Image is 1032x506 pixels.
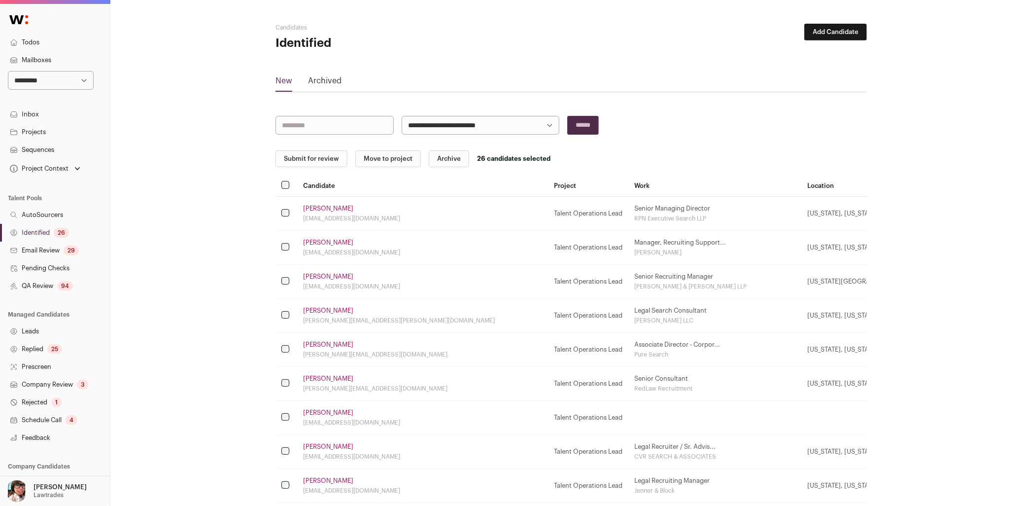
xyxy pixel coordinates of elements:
div: [PERSON_NAME][EMAIL_ADDRESS][PERSON_NAME][DOMAIN_NAME] [303,317,542,325]
div: 94 [57,281,73,291]
div: 26 [54,228,69,238]
td: Talent Operations Lead [548,400,628,434]
td: Talent Operations Lead [548,264,628,298]
div: 3 [77,380,88,390]
td: [US_STATE][GEOGRAPHIC_DATA] [801,264,983,298]
td: Manager, Recruiting Support... [628,230,801,264]
p: Lawtrades [34,491,64,499]
td: [US_STATE], [US_STATE], [GEOGRAPHIC_DATA] [801,230,983,264]
div: [EMAIL_ADDRESS][DOMAIN_NAME] [303,215,542,222]
a: [PERSON_NAME] [303,307,353,315]
div: CVR SEARCH & ASSOCIATES [634,453,795,461]
td: Senior Recruiting Manager [628,264,801,298]
td: [US_STATE], [US_STATE] [801,298,983,332]
td: Talent Operations Lead [548,230,628,264]
td: Senior Consultant [628,366,801,400]
td: Senior Managing Director [628,196,801,230]
td: Talent Operations Lead [548,298,628,332]
a: [PERSON_NAME] [303,205,353,213]
div: Jenner & Block [634,487,795,495]
div: RPN Executive Search LLP [634,215,795,222]
td: Talent Operations Lead [548,434,628,469]
a: [PERSON_NAME] [303,409,353,417]
td: [US_STATE], [US_STATE], [GEOGRAPHIC_DATA] [801,366,983,400]
th: Project [548,175,628,196]
a: [PERSON_NAME] [303,477,353,485]
div: [PERSON_NAME] [634,249,795,256]
a: [PERSON_NAME] [303,273,353,281]
th: Work [628,175,801,196]
div: 1 [51,398,62,407]
div: 25 [47,344,62,354]
div: [PERSON_NAME] LLC [634,317,795,325]
div: 29 [64,246,79,255]
a: [PERSON_NAME] [303,341,353,349]
td: [US_STATE], [US_STATE], [GEOGRAPHIC_DATA] [801,332,983,366]
div: [PERSON_NAME][EMAIL_ADDRESS][DOMAIN_NAME] [303,351,542,359]
th: Location [801,175,983,196]
button: Submit for review [275,150,347,167]
td: Legal Recruiter / Sr. Advis... [628,434,801,469]
div: [EMAIL_ADDRESS][DOMAIN_NAME] [303,283,542,290]
div: [EMAIL_ADDRESS][DOMAIN_NAME] [303,487,542,495]
div: Project Context [8,165,69,173]
a: Archived [308,75,342,91]
div: 26 candidates selected [477,155,550,163]
button: Move to project [355,150,421,167]
div: [EMAIL_ADDRESS][DOMAIN_NAME] [303,453,542,461]
h1: Identified [275,36,473,51]
th: Candidate [297,175,548,196]
td: [US_STATE], [US_STATE] [801,196,983,230]
div: [PERSON_NAME][EMAIL_ADDRESS][DOMAIN_NAME] [303,385,542,393]
td: Associate Director - Corpor... [628,332,801,366]
button: Open dropdown [8,162,82,176]
a: [PERSON_NAME] [303,375,353,383]
a: [PERSON_NAME] [303,443,353,451]
a: New [275,75,292,91]
div: [PERSON_NAME] & [PERSON_NAME] LLP [634,283,795,290]
td: Talent Operations Lead [548,196,628,230]
td: Talent Operations Lead [548,469,628,503]
div: 4 [66,415,77,425]
h2: Candidates [275,24,473,32]
td: Legal Search Consultant [628,298,801,332]
img: Wellfound [4,10,34,30]
div: RedLaw Recruitment [634,385,795,393]
a: [PERSON_NAME] [303,239,353,247]
button: Add Candidate [804,24,867,40]
div: [EMAIL_ADDRESS][DOMAIN_NAME] [303,249,542,256]
img: 14759586-medium_jpg [6,480,28,502]
div: Pure Search [634,351,795,359]
button: Archive [429,150,469,167]
td: Legal Recruiting Manager [628,469,801,503]
button: Open dropdown [4,480,89,502]
p: [PERSON_NAME] [34,483,87,491]
div: [EMAIL_ADDRESS][DOMAIN_NAME] [303,419,542,427]
td: [US_STATE], [US_STATE], [GEOGRAPHIC_DATA] [801,469,983,503]
td: Talent Operations Lead [548,332,628,366]
td: Talent Operations Lead [548,366,628,400]
td: [US_STATE], [US_STATE], [GEOGRAPHIC_DATA] [801,434,983,469]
